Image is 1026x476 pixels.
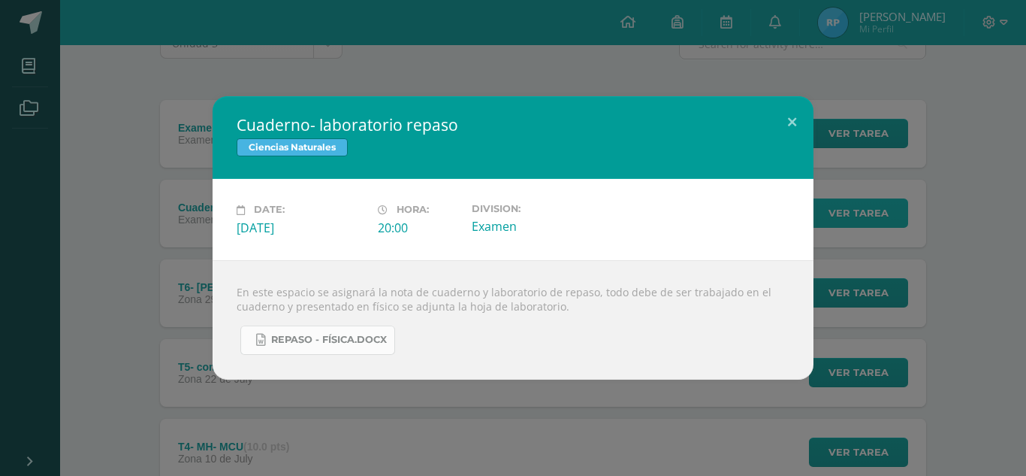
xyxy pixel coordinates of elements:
h2: Cuaderno- laboratorio repaso [237,114,789,135]
div: Examen [472,218,601,235]
span: Repaso - física.docx [271,334,387,346]
div: [DATE] [237,220,366,236]
button: Close (Esc) [771,96,813,147]
span: Date: [254,205,285,216]
div: 20:00 [378,220,460,236]
a: Repaso - física.docx [240,326,395,355]
span: Hora: [397,205,429,216]
label: Division: [472,203,601,214]
div: En este espacio se asignará la nota de cuaderno y laboratorio de repaso, todo debe de ser trabaja... [213,260,813,380]
span: Ciencias Naturales [237,138,348,156]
